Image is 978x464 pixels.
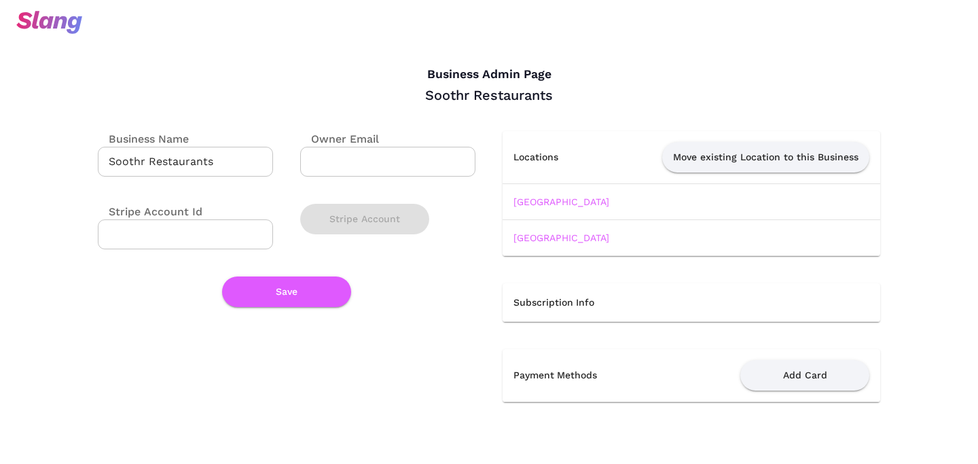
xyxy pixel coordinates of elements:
[300,213,429,223] a: Stripe Account
[662,142,869,173] button: Move existing Location to this Business
[513,232,609,243] a: [GEOGRAPHIC_DATA]
[222,276,351,307] button: Save
[740,360,869,391] button: Add Card
[98,204,202,219] label: Stripe Account Id
[98,86,880,104] div: Soothr Restaurants
[503,349,658,402] th: Payment Methods
[740,369,869,380] a: Add Card
[300,131,379,147] label: Owner Email
[503,283,880,322] th: Subscription Info
[16,11,82,34] img: svg+xml;base64,PHN2ZyB3aWR0aD0iOTciIGhlaWdodD0iMzQiIHZpZXdCb3g9IjAgMCA5NyAzNCIgZmlsbD0ibm9uZSIgeG...
[98,67,880,82] h4: Business Admin Page
[503,131,587,184] th: Locations
[98,131,189,147] label: Business Name
[513,196,609,207] a: [GEOGRAPHIC_DATA]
